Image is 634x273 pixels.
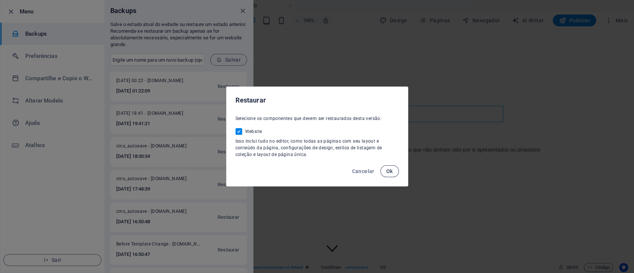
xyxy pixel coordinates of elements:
span: Ok [386,168,393,174]
span: Website [245,129,262,134]
button: Ok [380,165,399,177]
a: Skip to main content [3,3,52,9]
span: Cancelar [352,168,374,174]
span: Isso inclui tudo no editor, como todas as páginas com seu layout e conteúdo da página, configuraç... [235,139,382,157]
button: Cancelar [349,165,377,177]
h2: Restaurar [235,96,399,105]
span: Selecione os componentes que devem ser restaurados desta versão: [235,116,382,121]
